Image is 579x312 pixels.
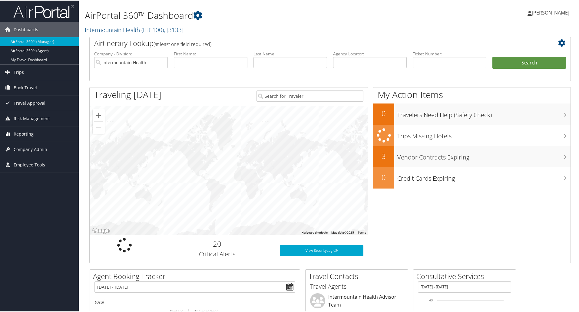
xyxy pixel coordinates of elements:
h1: AirPortal 360™ Dashboard [85,8,412,21]
button: Search [492,56,566,68]
h3: Travelers Need Help (Safety Check) [397,107,571,119]
span: Trips [14,64,24,79]
span: ( IHC100 ) [141,25,164,33]
h6: total [94,298,295,304]
label: Ticket Number: [413,50,486,56]
span: Employee Tools [14,157,45,172]
h2: 0 [373,172,394,182]
a: Open this area in Google Maps (opens a new window) [91,226,111,234]
h3: Travel Agents [310,282,403,290]
label: Last Name: [253,50,327,56]
h2: 0 [373,108,394,118]
span: Dashboards [14,21,38,37]
label: Company - Division: [94,50,168,56]
input: Search for Traveler [256,90,363,101]
h3: Trips Missing Hotels [397,128,571,140]
img: airportal-logo.png [13,4,74,18]
span: , [ 3133 ] [164,25,184,33]
h1: Traveling [DATE] [94,88,161,100]
a: Trips Missing Hotels [373,124,571,146]
h1: My Action Items [373,88,571,100]
a: [PERSON_NAME] [528,3,575,21]
tspan: 40 [429,298,433,301]
span: [PERSON_NAME] [532,9,569,15]
a: View SecurityLogic® [280,245,363,255]
h2: 20 [164,238,271,248]
a: 0Travelers Need Help (Safety Check) [373,103,571,124]
h3: Critical Alerts [164,249,271,258]
a: Terms (opens in new tab) [358,230,366,234]
span: Travel Approval [14,95,45,110]
span: Risk Management [14,110,50,126]
a: Intermountain Health [85,25,184,33]
img: Google [91,226,111,234]
span: (at least one field required) [154,40,211,47]
span: Company Admin [14,141,47,156]
h2: Agent Booking Tracker [93,271,300,281]
button: Keyboard shortcuts [302,230,328,234]
h3: Vendor Contracts Expiring [397,149,571,161]
a: 3Vendor Contracts Expiring [373,146,571,167]
span: Map data ©2025 [331,230,354,234]
a: 0Credit Cards Expiring [373,167,571,188]
span: Reporting [14,126,34,141]
h2: Consultative Services [416,271,516,281]
label: First Name: [174,50,247,56]
label: Agency Locator: [333,50,407,56]
h2: Travel Contacts [309,271,408,281]
span: Book Travel [14,80,37,95]
button: Zoom in [93,109,105,121]
h2: 3 [373,150,394,161]
h3: Credit Cards Expiring [397,171,571,182]
h2: Airtinerary Lookup [94,38,526,48]
button: Zoom out [93,121,105,133]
